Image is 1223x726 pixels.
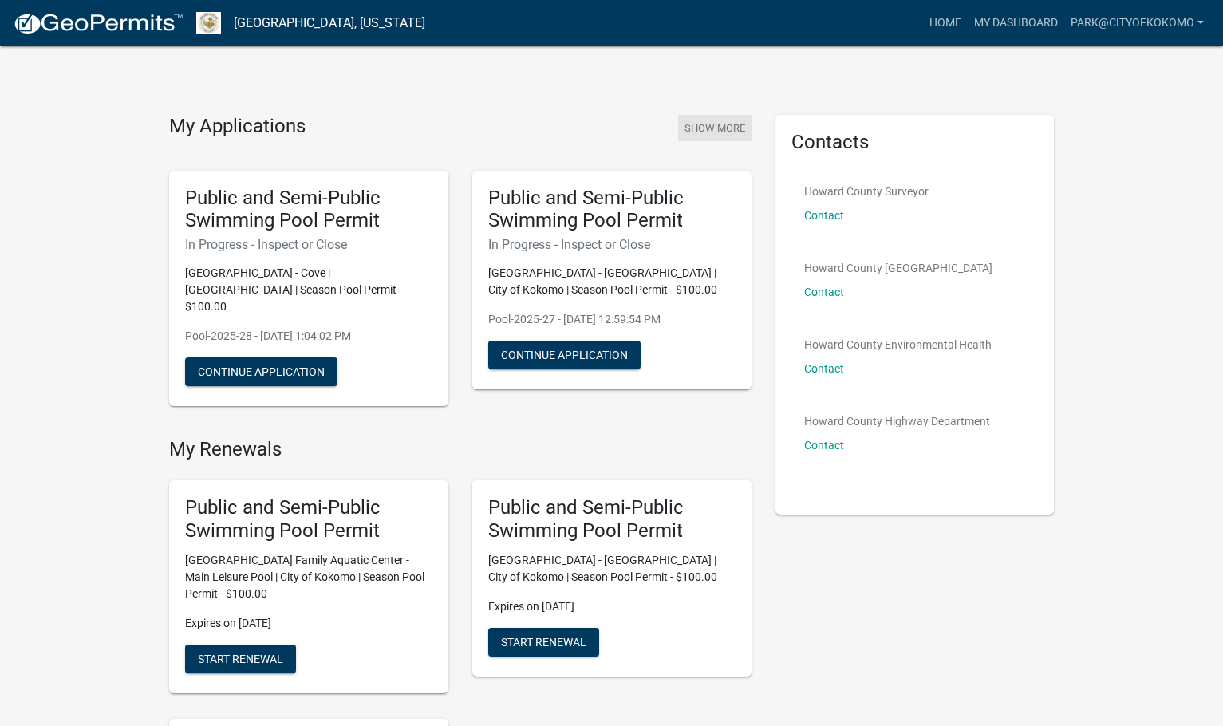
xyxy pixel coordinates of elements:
[185,357,337,386] button: Continue Application
[488,598,736,615] p: Expires on [DATE]
[185,615,432,632] p: Expires on [DATE]
[804,416,990,427] p: Howard County Highway Department
[488,187,736,233] h5: Public and Semi-Public Swimming Pool Permit
[488,265,736,298] p: [GEOGRAPHIC_DATA] - [GEOGRAPHIC_DATA] | City of Kokomo | Season Pool Permit - $100.00
[196,12,221,34] img: Howard County, Indiana
[804,286,844,298] a: Contact
[804,262,992,274] p: Howard County [GEOGRAPHIC_DATA]
[804,339,992,350] p: Howard County Environmental Health
[678,115,752,141] button: Show More
[488,341,641,369] button: Continue Application
[488,237,736,252] h6: In Progress - Inspect or Close
[169,438,752,461] h4: My Renewals
[488,628,599,657] button: Start Renewal
[185,187,432,233] h5: Public and Semi-Public Swimming Pool Permit
[1064,8,1210,38] a: park@cityofkokomo
[185,265,432,315] p: [GEOGRAPHIC_DATA] - Cove | [GEOGRAPHIC_DATA] | Season Pool Permit - $100.00
[804,362,844,375] a: Contact
[185,552,432,602] p: [GEOGRAPHIC_DATA] Family Aquatic Center - Main Leisure Pool | City of Kokomo | Season Pool Permit...
[804,209,844,222] a: Contact
[488,552,736,586] p: [GEOGRAPHIC_DATA] - [GEOGRAPHIC_DATA] | City of Kokomo | Season Pool Permit - $100.00
[185,237,432,252] h6: In Progress - Inspect or Close
[185,328,432,345] p: Pool-2025-28 - [DATE] 1:04:02 PM
[488,496,736,543] h5: Public and Semi-Public Swimming Pool Permit
[791,131,1039,154] h5: Contacts
[501,635,586,648] span: Start Renewal
[923,8,968,38] a: Home
[968,8,1064,38] a: My Dashboard
[185,645,296,673] button: Start Renewal
[804,186,929,197] p: Howard County Surveyor
[804,439,844,452] a: Contact
[234,10,425,37] a: [GEOGRAPHIC_DATA], [US_STATE]
[169,115,306,139] h4: My Applications
[185,496,432,543] h5: Public and Semi-Public Swimming Pool Permit
[198,652,283,665] span: Start Renewal
[488,311,736,328] p: Pool-2025-27 - [DATE] 12:59:54 PM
